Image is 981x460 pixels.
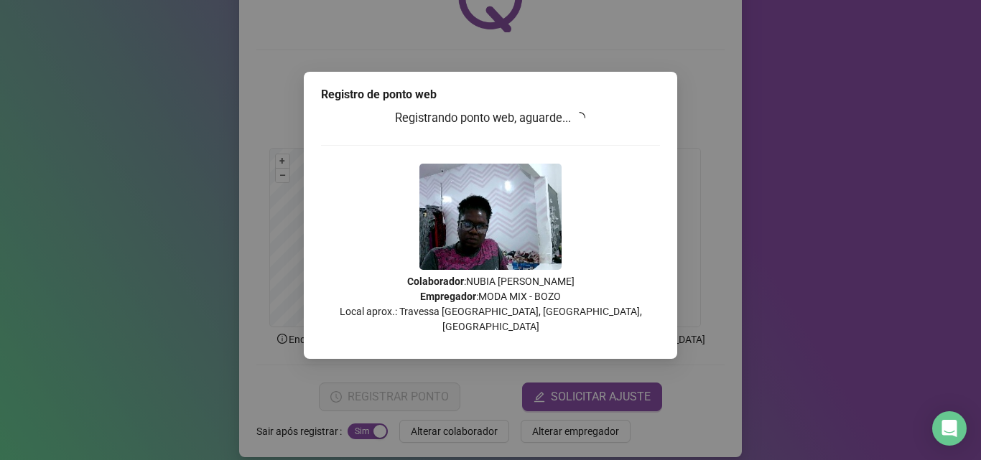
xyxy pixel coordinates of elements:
[574,111,587,124] span: loading
[321,86,660,103] div: Registro de ponto web
[321,274,660,334] p: : NUBIA [PERSON_NAME] : MODA MIX - BOZO Local aprox.: Travessa [GEOGRAPHIC_DATA], [GEOGRAPHIC_DAT...
[932,411,967,446] div: Open Intercom Messenger
[407,276,464,287] strong: Colaborador
[419,164,562,270] img: Z
[321,109,660,128] h3: Registrando ponto web, aguarde...
[420,291,476,302] strong: Empregador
